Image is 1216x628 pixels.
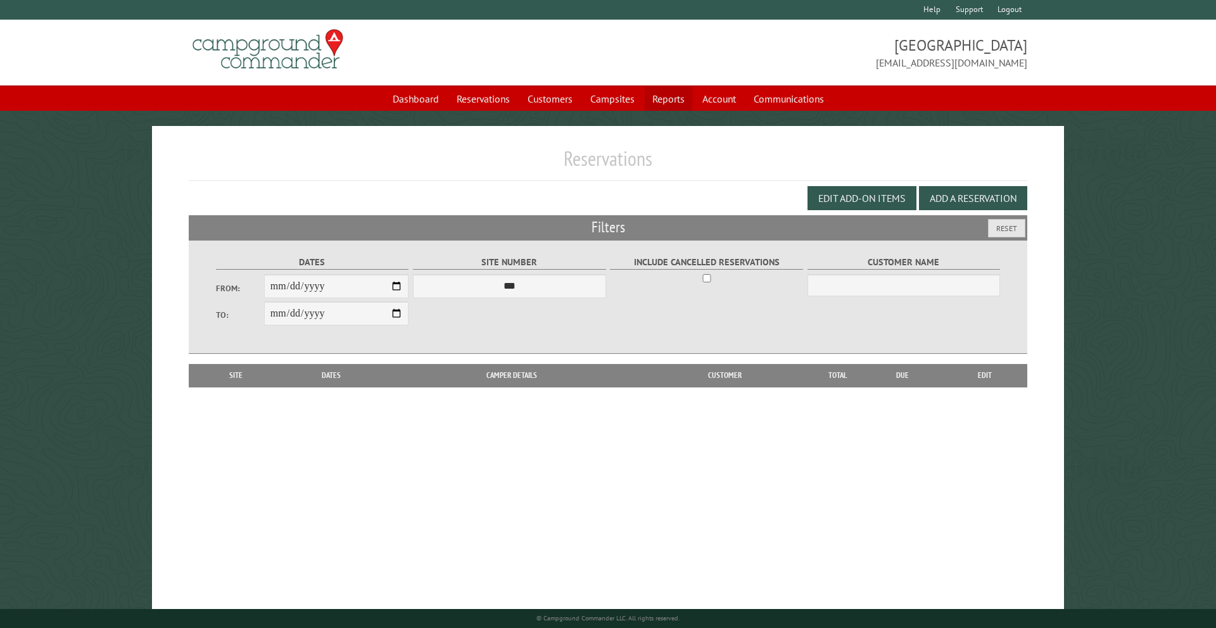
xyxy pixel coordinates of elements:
[216,255,409,270] label: Dates
[413,255,606,270] label: Site Number
[386,364,638,387] th: Camper Details
[695,87,744,111] a: Account
[189,146,1028,181] h1: Reservations
[449,87,517,111] a: Reservations
[746,87,832,111] a: Communications
[645,87,692,111] a: Reports
[385,87,446,111] a: Dashboard
[812,364,863,387] th: Total
[216,282,264,294] label: From:
[919,186,1027,210] button: Add a Reservation
[583,87,642,111] a: Campsites
[189,215,1028,239] h2: Filters
[189,25,347,74] img: Campground Commander
[520,87,580,111] a: Customers
[638,364,812,387] th: Customer
[807,255,1001,270] label: Customer Name
[608,35,1027,70] span: [GEOGRAPHIC_DATA] [EMAIL_ADDRESS][DOMAIN_NAME]
[195,364,277,387] th: Site
[277,364,386,387] th: Dates
[610,255,803,270] label: Include Cancelled Reservations
[942,364,1028,387] th: Edit
[863,364,942,387] th: Due
[807,186,916,210] button: Edit Add-on Items
[536,614,680,622] small: © Campground Commander LLC. All rights reserved.
[216,309,264,321] label: To:
[988,219,1025,237] button: Reset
